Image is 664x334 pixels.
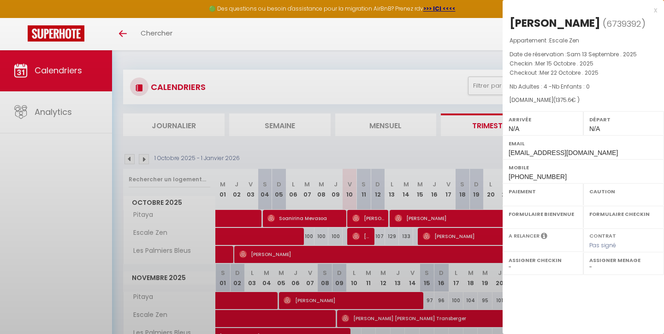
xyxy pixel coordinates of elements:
[509,163,658,172] label: Mobile
[552,83,590,90] span: Nb Enfants : 0
[541,232,547,242] i: Sélectionner OUI si vous souhaiter envoyer les séquences de messages post-checkout
[510,59,657,68] p: Checkin :
[509,232,539,240] label: A relancer
[553,96,580,104] span: ( € )
[606,18,641,30] span: 6739392
[503,5,657,16] div: x
[589,187,658,196] label: Caution
[589,115,658,124] label: Départ
[510,68,657,78] p: Checkout :
[510,96,657,105] div: [DOMAIN_NAME]
[509,173,567,180] span: [PHONE_NUMBER]
[509,139,658,148] label: Email
[567,50,637,58] span: Sam 13 Septembre . 2025
[510,36,657,45] p: Appartement :
[509,115,577,124] label: Arrivée
[589,232,616,238] label: Contrat
[509,187,577,196] label: Paiement
[510,50,657,59] p: Date de réservation :
[589,125,600,132] span: N/A
[509,256,577,265] label: Assigner Checkin
[549,36,579,44] span: Escale Zen
[589,209,658,219] label: Formulaire Checkin
[510,83,590,90] span: Nb Adultes : 4 -
[589,241,616,249] span: Pas signé
[556,96,571,104] span: 1375.6
[535,60,593,67] span: Mer 15 Octobre . 2025
[510,16,600,30] div: [PERSON_NAME]
[539,69,599,77] span: Mer 22 Octobre . 2025
[509,125,519,132] span: N/A
[509,209,577,219] label: Formulaire Bienvenue
[603,17,646,30] span: ( )
[509,149,618,156] span: [EMAIL_ADDRESS][DOMAIN_NAME]
[589,256,658,265] label: Assigner Menage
